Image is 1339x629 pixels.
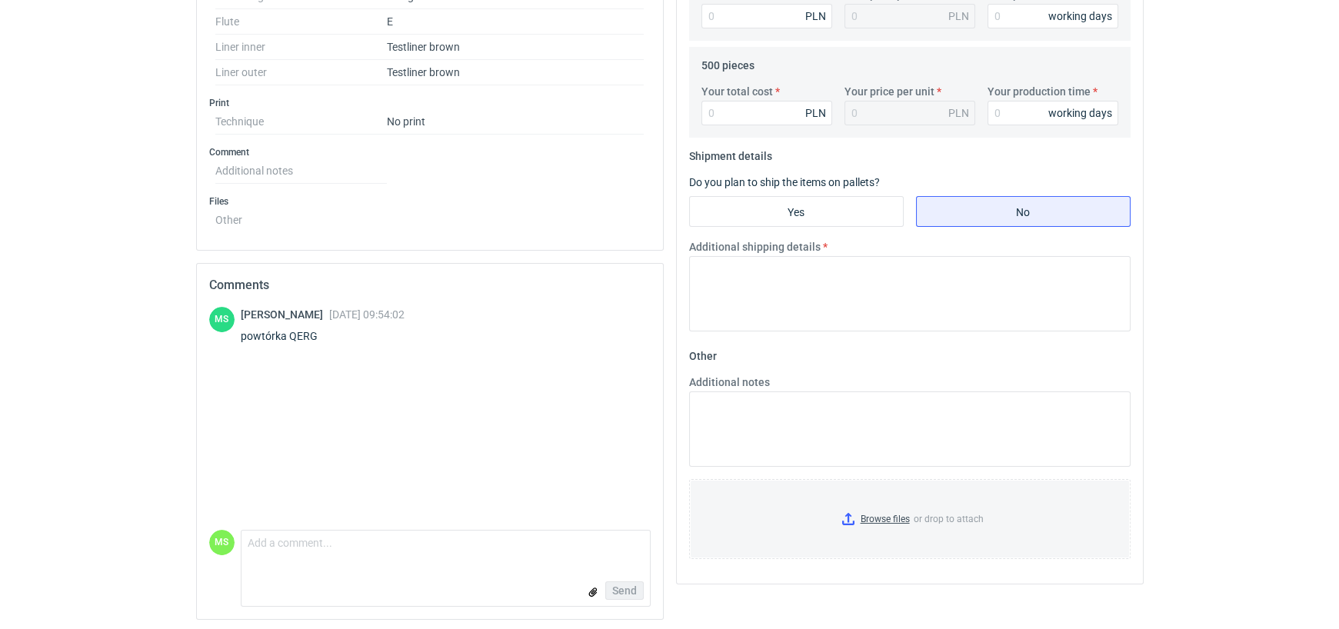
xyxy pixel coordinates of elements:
h3: Print [209,97,651,109]
dd: Testliner brown [387,60,645,85]
dd: Testliner brown [387,35,645,60]
label: Yes [689,196,904,227]
label: Do you plan to ship the items on pallets? [689,176,880,188]
dt: Technique [215,109,387,135]
label: Your production time [988,84,1091,99]
div: Maciej Sikora [209,307,235,332]
label: Additional notes [689,374,770,390]
div: PLN [805,8,826,24]
button: Send [605,581,644,600]
legend: Other [689,344,717,362]
label: or drop to attach [690,480,1130,558]
input: 0 [988,101,1118,125]
dt: Liner inner [215,35,387,60]
span: Send [612,585,637,596]
div: powtórka QERG [241,328,405,344]
dt: Liner outer [215,60,387,85]
input: 0 [701,4,832,28]
h2: Comments [209,276,651,295]
legend: Shipment details [689,144,772,162]
input: 0 [701,101,832,125]
div: PLN [805,105,826,121]
div: Magdalena Szumiło [209,530,235,555]
figcaption: MS [209,530,235,555]
label: Additional shipping details [689,239,821,255]
dt: Flute [215,9,387,35]
h3: Comment [209,146,651,158]
dd: E [387,9,645,35]
input: 0 [988,4,1118,28]
div: working days [1048,8,1112,24]
div: working days [1048,105,1112,121]
div: PLN [948,105,969,121]
dt: Other [215,208,387,226]
label: No [916,196,1131,227]
label: Your total cost [701,84,773,99]
div: PLN [948,8,969,24]
figcaption: MS [209,307,235,332]
label: Your price per unit [844,84,934,99]
legend: 500 pieces [701,53,754,72]
span: [PERSON_NAME] [241,308,329,321]
dt: Additional notes [215,158,387,184]
span: [DATE] 09:54:02 [329,308,405,321]
h3: Files [209,195,651,208]
dd: No print [387,109,645,135]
